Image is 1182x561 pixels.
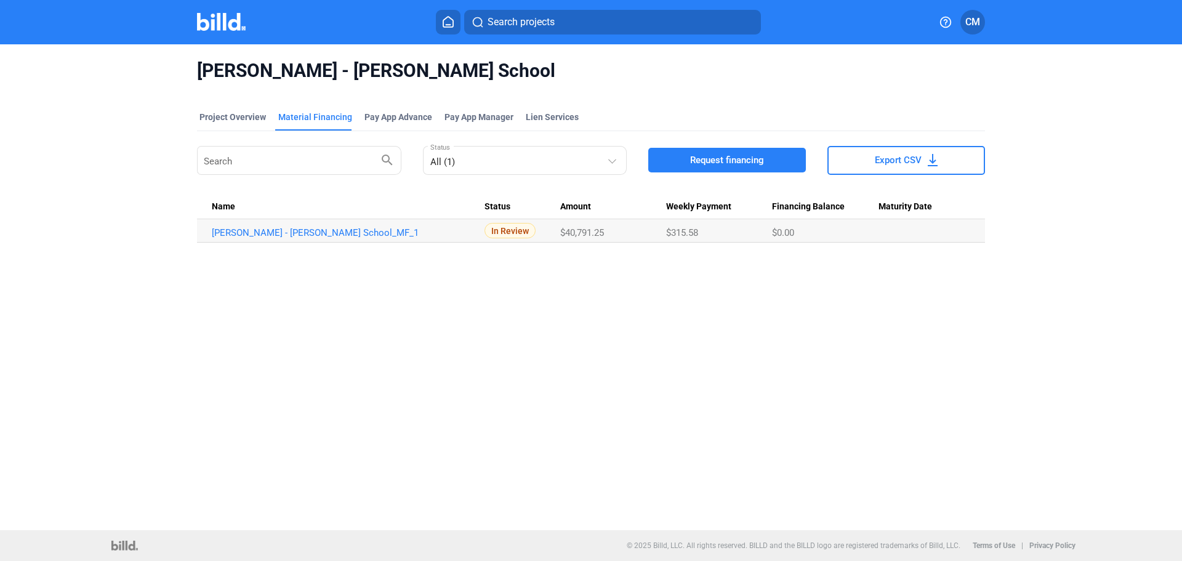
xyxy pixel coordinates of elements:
[627,541,960,550] p: © 2025 Billd, LLC. All rights reserved. BILLD and the BILLD logo are registered trademarks of Bil...
[197,13,246,31] img: Billd Company Logo
[111,541,138,551] img: logo
[772,201,845,212] span: Financing Balance
[1029,541,1075,550] b: Privacy Policy
[666,201,731,212] span: Weekly Payment
[199,111,266,123] div: Project Overview
[875,154,922,166] span: Export CSV
[484,223,536,238] span: In Review
[965,15,980,30] span: CM
[278,111,352,123] div: Material Financing
[212,201,235,212] span: Name
[973,541,1015,550] b: Terms of Use
[690,154,764,166] span: Request financing
[212,227,484,238] a: [PERSON_NAME] - [PERSON_NAME] School_MF_1
[430,156,455,167] mat-select-trigger: All (1)
[484,201,510,212] span: Status
[526,111,579,123] div: Lien Services
[878,201,932,212] span: Maturity Date
[1021,541,1023,550] p: |
[560,227,604,238] span: $40,791.25
[560,201,591,212] span: Amount
[666,227,698,238] span: $315.58
[364,111,432,123] div: Pay App Advance
[488,15,555,30] span: Search projects
[380,152,395,167] mat-icon: search
[772,227,794,238] span: $0.00
[444,111,513,123] span: Pay App Manager
[197,59,985,83] span: [PERSON_NAME] - [PERSON_NAME] School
